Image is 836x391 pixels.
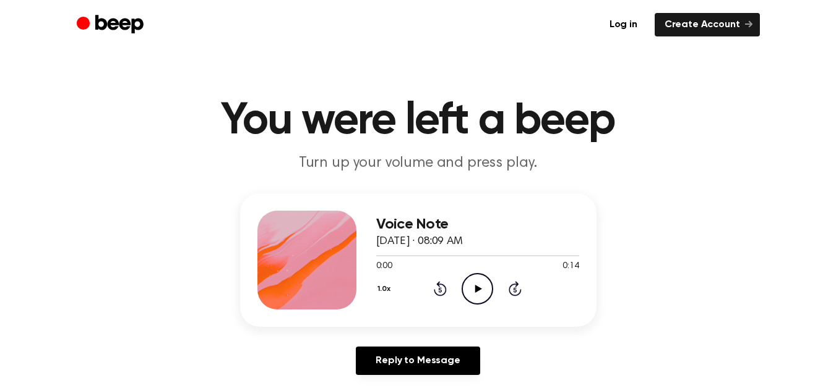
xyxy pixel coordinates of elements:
button: 1.0x [376,279,395,300]
a: Create Account [655,13,760,36]
span: 0:14 [562,260,579,273]
a: Reply to Message [356,347,480,375]
p: Turn up your volume and press play. [181,153,656,174]
h3: Voice Note [376,216,579,233]
span: [DATE] · 08:09 AM [376,236,463,247]
span: 0:00 [376,260,392,273]
h1: You were left a beep [101,99,735,143]
a: Beep [77,13,147,37]
a: Log in [600,13,647,36]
